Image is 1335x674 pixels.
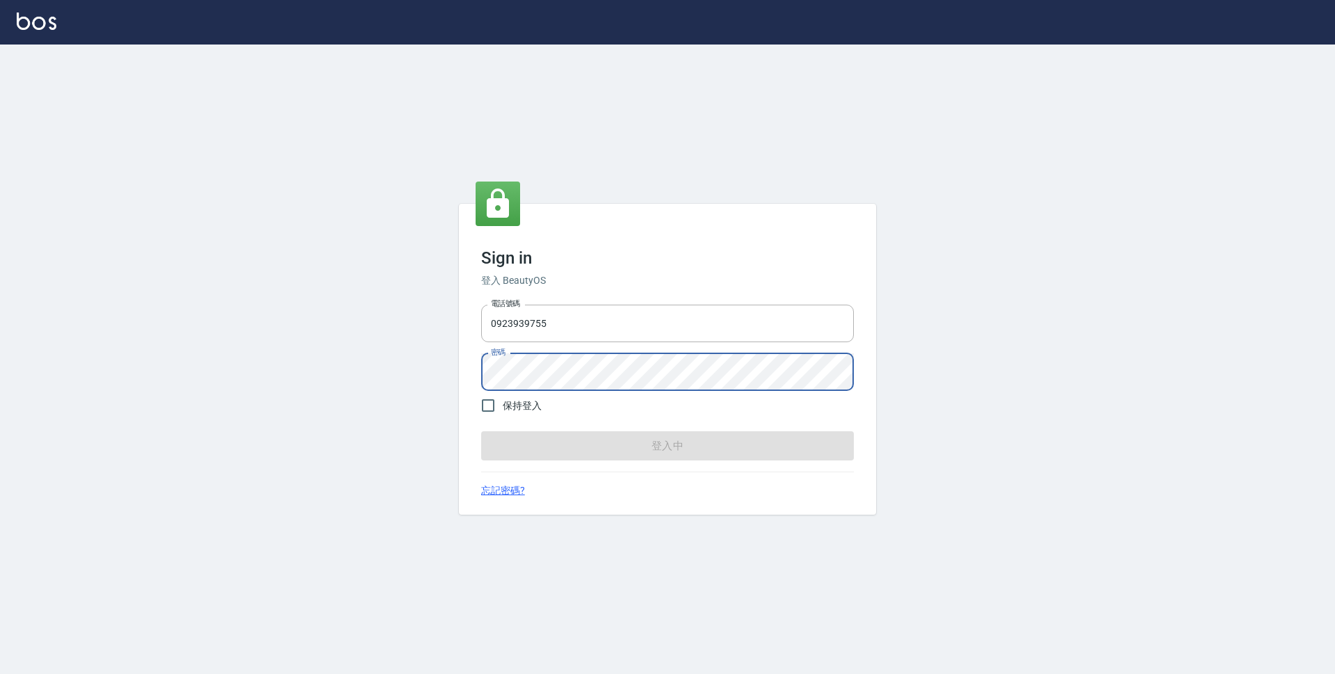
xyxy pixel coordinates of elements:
h6: 登入 BeautyOS [481,273,854,288]
label: 電話號碼 [491,298,520,309]
a: 忘記密碼? [481,483,525,498]
span: 保持登入 [503,399,542,413]
img: Logo [17,13,56,30]
h3: Sign in [481,248,854,268]
label: 密碼 [491,347,505,358]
